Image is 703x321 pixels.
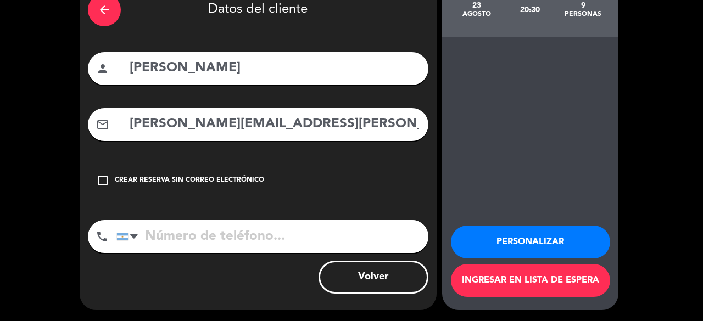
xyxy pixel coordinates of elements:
div: personas [556,10,610,19]
div: Argentina: +54 [117,221,142,252]
button: Personalizar [451,226,610,258]
i: phone [96,230,109,243]
i: check_box_outline_blank [96,174,109,187]
input: Número de teléfono... [116,220,428,253]
i: person [96,62,109,75]
button: Ingresar en lista de espera [451,264,610,297]
div: agosto [450,10,504,19]
div: Crear reserva sin correo electrónico [115,175,264,186]
i: mail_outline [96,118,109,131]
i: arrow_back [98,3,111,16]
button: Volver [319,261,428,294]
div: 23 [450,1,504,10]
input: Email del cliente [129,113,420,136]
input: Nombre del cliente [129,57,420,80]
div: 9 [556,1,610,10]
